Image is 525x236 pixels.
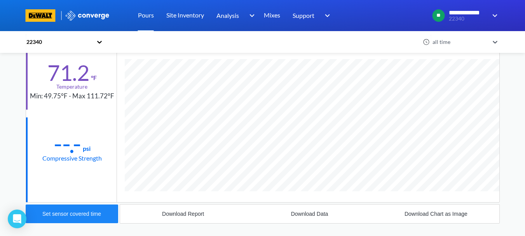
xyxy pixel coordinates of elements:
[423,38,430,45] img: icon-clock.svg
[42,153,102,163] div: Compressive Strength
[56,82,87,91] div: Temperature
[449,16,487,22] span: 22340
[120,205,246,223] button: Download Report
[54,134,81,153] div: --.-
[42,211,101,217] div: Set sensor covered time
[26,9,56,22] img: branding logo
[216,10,239,20] span: Analysis
[246,205,373,223] button: Download Data
[8,210,26,228] div: Open Intercom Messenger
[26,38,92,46] div: 22340
[293,10,314,20] span: Support
[405,211,467,217] div: Download Chart as Image
[26,9,65,22] a: branding logo
[291,211,328,217] div: Download Data
[65,10,110,21] img: logo_ewhite.svg
[431,38,489,46] div: all time
[244,11,257,20] img: downArrow.svg
[373,205,499,223] button: Download Chart as Image
[26,205,118,223] button: Set sensor covered time
[487,11,500,20] img: downArrow.svg
[47,63,89,82] div: 71.2
[162,211,204,217] div: Download Report
[30,91,114,101] div: Min: 49.75°F - Max 111.72°F
[320,11,332,20] img: downArrow.svg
